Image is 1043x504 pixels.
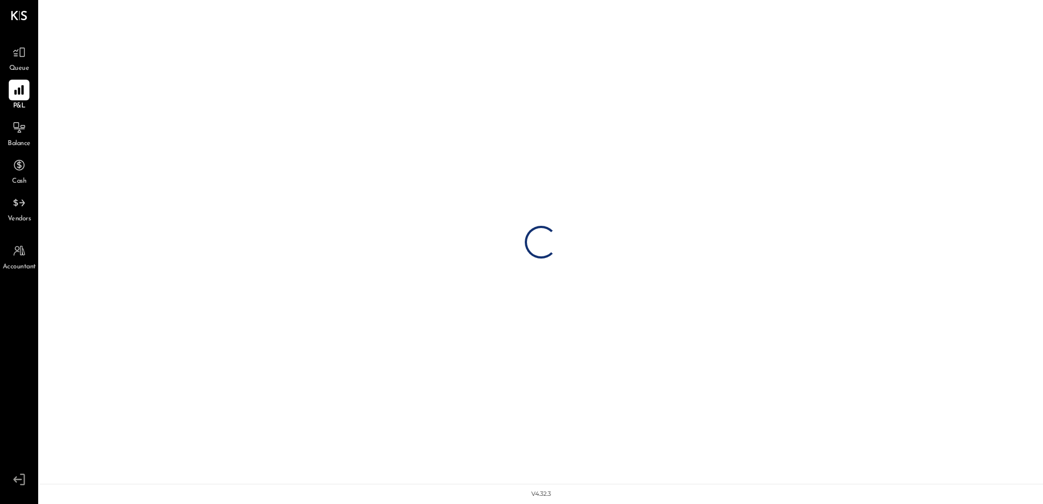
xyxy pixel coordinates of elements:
span: Vendors [8,214,31,224]
span: Accountant [3,262,36,272]
span: P&L [13,101,26,111]
a: Balance [1,117,38,149]
a: Cash [1,155,38,187]
div: v 4.32.3 [531,490,551,499]
span: Cash [12,177,26,187]
a: P&L [1,80,38,111]
span: Balance [8,139,31,149]
a: Queue [1,42,38,74]
span: Queue [9,64,29,74]
a: Vendors [1,193,38,224]
a: Accountant [1,241,38,272]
